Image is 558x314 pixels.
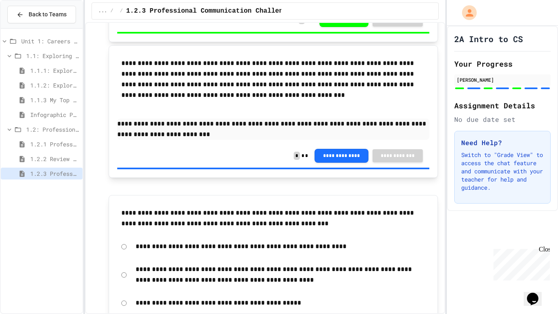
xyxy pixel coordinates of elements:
[30,110,79,119] span: Infographic Project: Your favorite CS
[30,81,79,90] span: 1.1.2: Exploring CS Careers - Review
[21,37,79,45] span: Unit 1: Careers & Professionalism
[30,96,79,104] span: 1.1.3 My Top 3 CS Careers!
[110,8,113,14] span: /
[524,281,550,306] iframe: chat widget
[29,10,67,19] span: Back to Teams
[461,151,544,192] p: Switch to "Grade View" to access the chat feature and communicate with your teacher for help and ...
[490,246,550,280] iframe: chat widget
[30,140,79,148] span: 1.2.1 Professional Communication
[3,3,56,52] div: Chat with us now!Close
[30,66,79,75] span: 1.1.1: Exploring CS Careers
[457,76,548,83] div: [PERSON_NAME]
[461,138,544,148] h3: Need Help?
[454,58,551,70] h2: Your Progress
[454,114,551,124] div: No due date set
[98,8,107,14] span: ...
[454,100,551,111] h2: Assignment Details
[7,6,76,23] button: Back to Teams
[26,52,79,60] span: 1.1: Exploring CS Careers
[120,8,123,14] span: /
[453,3,479,22] div: My Account
[126,6,291,16] span: 1.2.3 Professional Communication Challenge
[26,125,79,134] span: 1.2: Professional Communication
[30,169,79,178] span: 1.2.3 Professional Communication Challenge
[30,155,79,163] span: 1.2.2 Review - Professional Communication
[454,33,523,45] h1: 2A Intro to CS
